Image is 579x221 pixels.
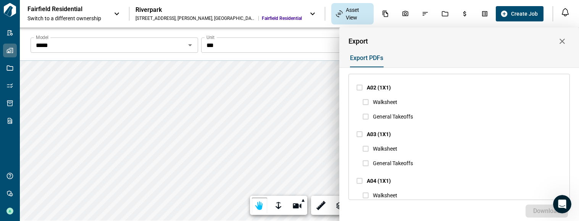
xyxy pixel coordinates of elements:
[373,99,397,105] span: Walksheet
[373,146,397,152] span: Walksheet
[373,192,397,198] span: Walksheet
[342,49,570,67] div: base tabs
[373,160,413,166] span: General Takeoffs
[367,178,391,184] span: A04 (1X1)
[367,84,391,91] span: A02 (1X1)
[367,131,391,137] span: A03 (1X1)
[348,37,368,45] span: Export
[350,54,383,62] span: Export PDFs
[553,195,571,213] iframe: Intercom live chat
[373,114,413,120] span: General Takeoffs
